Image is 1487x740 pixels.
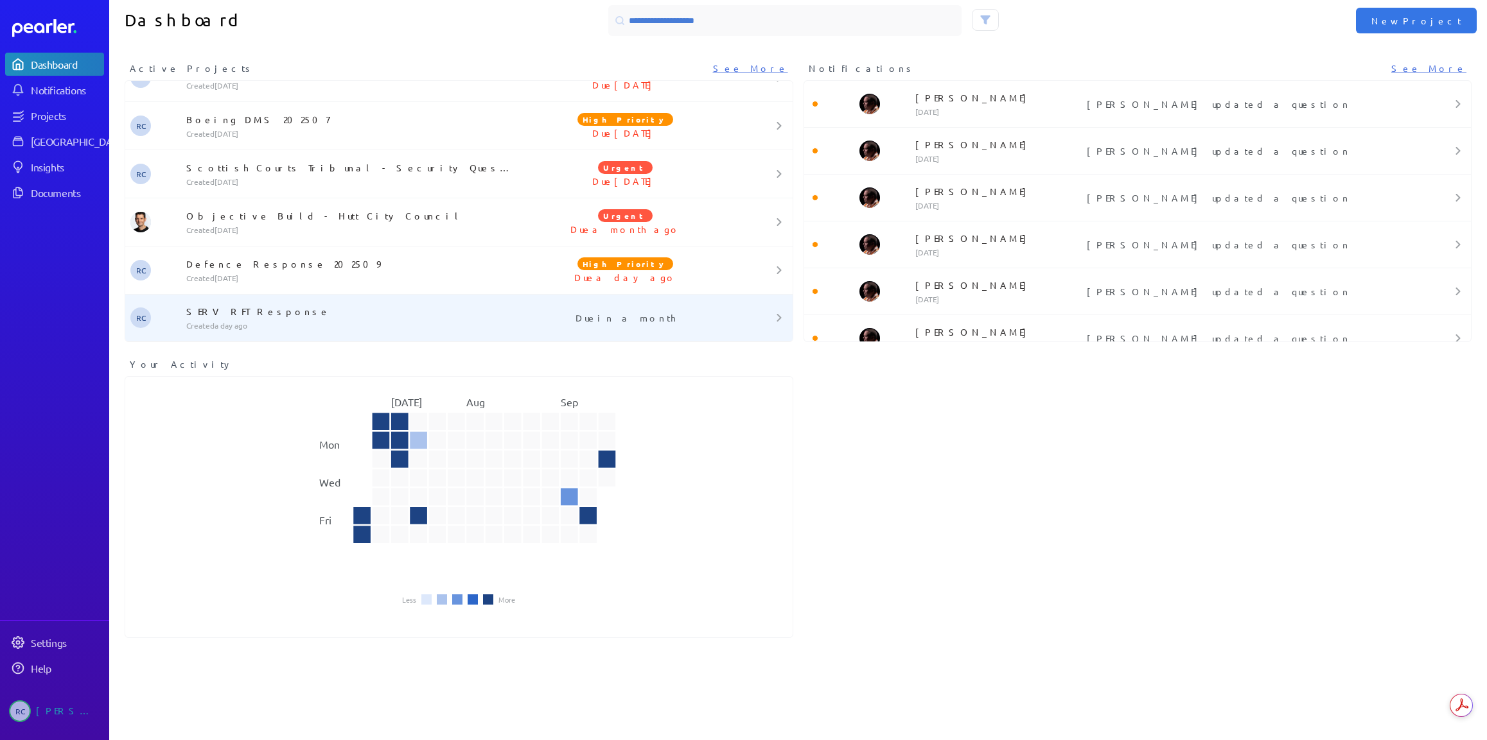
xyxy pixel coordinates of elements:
div: Insights [31,160,103,173]
p: Created [DATE] [186,176,515,187]
p: Due [DATE] [515,175,737,187]
p: [PERSON_NAME] updated a question [1087,98,1410,110]
div: Settings [31,636,103,649]
div: Documents [31,186,103,199]
a: Documents [5,181,104,204]
text: Sep [561,395,578,408]
a: Settings [5,631,104,654]
img: Ryan Baird [859,281,880,302]
div: Notifications [31,83,103,96]
p: Created [DATE] [186,225,515,235]
a: Projects [5,104,104,127]
p: [PERSON_NAME] [915,185,1082,198]
p: [PERSON_NAME] updated a question [1087,285,1410,298]
text: Wed [319,476,340,488]
span: Urgent [598,209,653,222]
p: Scottish Courts Tribunal - Security Questions [186,161,515,174]
p: [DATE] [915,200,1082,211]
p: [PERSON_NAME] [915,325,1082,338]
text: Aug [466,395,485,408]
div: Dashboard [31,58,103,71]
p: [DATE] [915,153,1082,164]
span: High Priority [577,257,673,270]
img: Ryan Baird [859,328,880,348]
p: [PERSON_NAME] updated a question [1087,332,1410,345]
p: Created [DATE] [186,273,515,283]
p: [PERSON_NAME] updated a question [1087,144,1410,157]
text: Mon [319,438,340,451]
p: Due [DATE] [515,126,737,139]
a: Dashboard [5,53,104,76]
p: Objective Build - Hutt City Council [186,209,515,222]
span: Robert Craig [9,700,31,722]
p: Due [DATE] [515,78,737,91]
div: [PERSON_NAME] [36,700,100,722]
div: [GEOGRAPHIC_DATA] [31,135,127,148]
div: Projects [31,109,103,122]
img: Ryan Baird [859,234,880,255]
p: Defence Response 202509 [186,257,515,270]
img: James Layton [130,212,151,232]
p: Due in a month [515,311,737,324]
a: See More [1391,62,1466,75]
p: [DATE] [915,107,1082,117]
div: Help [31,662,103,675]
p: [PERSON_NAME] updated a question [1087,191,1410,204]
p: Created [DATE] [186,80,515,90]
p: [PERSON_NAME] [915,138,1082,151]
p: [PERSON_NAME] [915,91,1082,104]
span: High Priority [577,113,673,126]
img: Ryan Baird [859,94,880,114]
span: Robert Craig [130,164,151,184]
a: [GEOGRAPHIC_DATA] [5,130,104,153]
a: Notifications [5,78,104,101]
span: Robert Craig [130,260,151,280]
span: Robert Craig [130,307,151,328]
img: Ryan Baird [859,141,880,161]
span: Active Projects [130,62,254,75]
a: Help [5,657,104,680]
img: Ryan Baird [859,187,880,208]
a: RC[PERSON_NAME] [5,695,104,727]
p: Created a day ago [186,320,515,331]
p: Boeing DMS 202507 [186,113,515,126]
text: Fri [319,513,331,526]
text: [DATE] [391,395,422,408]
span: Your Activity [130,357,233,371]
a: Dashboard [12,19,104,37]
p: [DATE] [915,341,1082,351]
a: Insights [5,155,104,178]
li: More [498,596,515,603]
p: [PERSON_NAME] updated a question [1087,238,1410,251]
h1: Dashboard [125,5,453,36]
span: Robert Craig [130,116,151,136]
p: SERV RFT Response [186,305,515,318]
p: Created [DATE] [186,128,515,139]
p: [DATE] [915,294,1082,304]
p: Due a day ago [515,271,737,284]
p: [PERSON_NAME] [915,279,1082,291]
span: Notifications [809,62,915,75]
button: New Project [1356,8,1477,33]
span: Urgent [598,161,653,174]
span: New Project [1371,14,1461,27]
p: [PERSON_NAME] [915,232,1082,245]
p: [DATE] [915,247,1082,257]
a: See More [713,62,788,75]
li: Less [402,596,416,603]
p: Due a month ago [515,223,737,236]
